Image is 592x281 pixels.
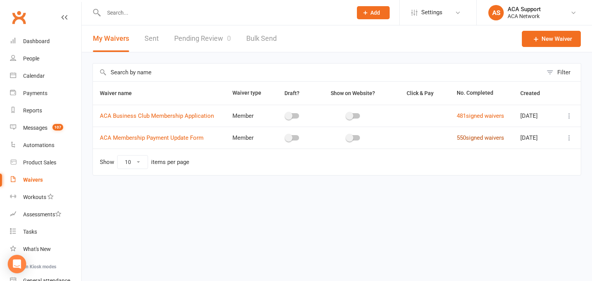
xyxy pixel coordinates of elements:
a: New Waiver [522,31,581,47]
button: Draft? [277,89,308,98]
a: Product Sales [10,154,81,171]
a: People [10,50,81,67]
a: Waivers [10,171,81,189]
a: 481signed waivers [457,112,504,119]
div: AS [488,5,504,20]
a: Payments [10,85,81,102]
div: items per page [151,159,189,166]
span: Click & Pay [407,90,434,96]
a: What's New [10,241,81,258]
button: My Waivers [93,25,129,52]
th: No. Completed [450,82,513,105]
a: Tasks [10,223,81,241]
a: ACA Membership Payment Update Form [100,134,203,141]
div: Calendar [23,73,45,79]
a: Clubworx [9,8,29,27]
div: Product Sales [23,159,56,166]
span: Draft? [284,90,299,96]
a: Sent [145,25,159,52]
button: Waiver name [100,89,140,98]
button: Add [357,6,390,19]
a: Bulk Send [246,25,277,52]
div: Assessments [23,211,61,217]
div: ACA Support [508,6,541,13]
div: What's New [23,246,51,252]
div: Filter [557,68,570,77]
span: Add [370,10,380,16]
a: Workouts [10,189,81,206]
div: Automations [23,142,54,148]
div: Payments [23,90,47,96]
div: Dashboard [23,38,50,44]
span: Settings [421,4,442,21]
div: Reports [23,107,42,114]
th: Waiver type [225,82,270,105]
button: Click & Pay [400,89,442,98]
a: Calendar [10,67,81,85]
a: ACA Business Club Membership Application [100,112,214,119]
span: 107 [52,124,63,130]
td: [DATE] [513,105,557,127]
div: Workouts [23,194,46,200]
input: Search by name [93,64,543,81]
div: Waivers [23,177,43,183]
div: Open Intercom Messenger [8,255,26,273]
a: Pending Review0 [174,25,231,52]
input: Search... [101,7,347,18]
button: Show on Website? [324,89,383,98]
a: 550signed waivers [457,134,504,141]
div: People [23,55,39,62]
div: Show [100,155,189,169]
a: Dashboard [10,33,81,50]
div: ACA Network [508,13,541,20]
span: Show on Website? [331,90,375,96]
td: [DATE] [513,127,557,149]
div: Tasks [23,229,37,235]
a: Assessments [10,206,81,223]
a: Reports [10,102,81,119]
span: Created [520,90,548,96]
a: Messages 107 [10,119,81,137]
a: Automations [10,137,81,154]
span: 0 [227,34,231,42]
td: Member [225,127,270,149]
td: Member [225,105,270,127]
span: Waiver name [100,90,140,96]
div: Messages [23,125,47,131]
button: Created [520,89,548,98]
button: Filter [543,64,581,81]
